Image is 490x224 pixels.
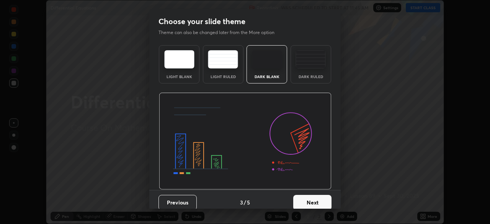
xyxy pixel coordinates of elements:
h4: 5 [247,198,250,206]
h4: 3 [240,198,243,206]
div: Dark Ruled [296,75,326,78]
img: lightRuledTheme.5fabf969.svg [208,50,238,69]
h2: Choose your slide theme [158,16,245,26]
img: darkTheme.f0cc69e5.svg [252,50,282,69]
div: Light Blank [164,75,194,78]
img: darkRuledTheme.de295e13.svg [296,50,326,69]
div: Light Ruled [208,75,238,78]
p: Theme can also be changed later from the More option [158,29,283,36]
button: Next [293,195,332,210]
button: Previous [158,195,197,210]
img: darkThemeBanner.d06ce4a2.svg [159,93,332,190]
h4: / [244,198,246,206]
div: Dark Blank [252,75,282,78]
img: lightTheme.e5ed3b09.svg [164,50,194,69]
